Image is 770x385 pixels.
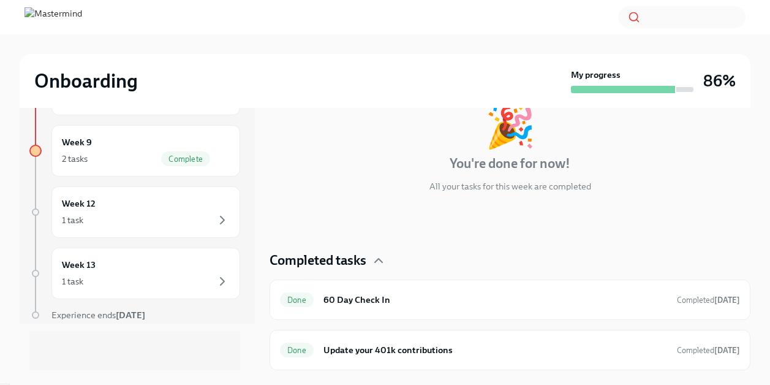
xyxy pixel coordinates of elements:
span: Complete [161,154,210,164]
h6: Update your 401k contributions [323,343,667,357]
span: Experience ends [51,310,145,321]
h3: 86% [703,70,736,92]
div: 1 task [62,275,83,288]
div: Completed tasks [270,251,750,270]
strong: [DATE] [714,346,740,355]
a: Week 92 tasksComplete [29,125,240,177]
h6: Week 12 [62,197,96,210]
div: 1 task [62,214,83,226]
a: Done60 Day Check InCompleted[DATE] [280,290,740,310]
strong: [DATE] [116,310,145,321]
span: Completed [677,295,740,305]
h6: Week 13 [62,258,96,272]
strong: My progress [571,69,621,81]
h4: Completed tasks [270,251,366,270]
span: October 7th, 2025 09:02 [677,294,740,306]
h4: You're done for now! [450,154,570,173]
div: 🎉 [485,107,535,147]
strong: [DATE] [714,295,740,305]
span: Done [280,295,314,305]
h6: Week 9 [62,135,92,149]
a: Week 121 task [29,186,240,238]
div: 2 tasks [62,153,88,165]
span: Done [280,346,314,355]
p: All your tasks for this week are completed [429,180,591,192]
a: DoneUpdate your 401k contributionsCompleted[DATE] [280,340,740,360]
h2: Onboarding [34,69,138,93]
a: Week 131 task [29,248,240,299]
h6: 60 Day Check In [323,293,667,307]
img: Mastermind [25,7,82,27]
span: October 7th, 2025 11:48 [677,345,740,356]
span: Completed [677,346,740,355]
